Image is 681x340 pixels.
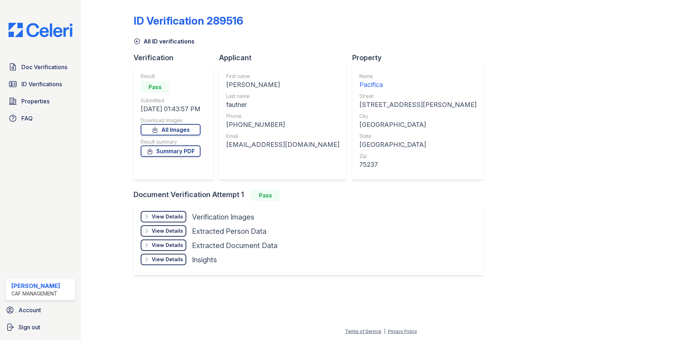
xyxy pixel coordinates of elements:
[134,37,194,46] a: All ID verifications
[11,282,60,290] div: [PERSON_NAME]
[6,94,75,108] a: Properties
[384,329,385,334] div: |
[226,120,339,130] div: [PHONE_NUMBER]
[141,81,169,93] div: Pass
[141,138,201,145] div: Result summary
[134,53,219,63] div: Verification
[19,323,40,331] span: Sign out
[226,73,339,80] div: First name
[359,133,477,140] div: State
[359,93,477,100] div: Street
[21,114,33,123] span: FAQ
[359,73,477,90] a: Name Pacifica
[388,329,417,334] a: Privacy Policy
[152,213,183,220] div: View Details
[219,53,352,63] div: Applicant
[21,63,67,71] span: Doc Verifications
[359,80,477,90] div: Pacifica
[226,133,339,140] div: Email
[21,80,62,88] span: ID Verifications
[19,306,41,314] span: Account
[226,100,339,110] div: fautner
[6,77,75,91] a: ID Verifications
[192,212,254,222] div: Verification Images
[345,329,381,334] a: Terms of Service
[3,23,78,37] img: CE_Logo_Blue-a8612792a0a2168367f1c8372b55b34899dd931a85d93a1a3d3e32e68fde9ad4.png
[352,53,489,63] div: Property
[226,93,339,100] div: Last name
[6,111,75,125] a: FAQ
[141,97,201,104] div: Submitted
[359,100,477,110] div: [STREET_ADDRESS][PERSON_NAME]
[152,256,183,263] div: View Details
[134,190,489,201] div: Document Verification Attempt 1
[3,303,78,317] a: Account
[226,113,339,120] div: Phone
[152,227,183,235] div: View Details
[141,104,201,114] div: [DATE] 01:43:57 PM
[192,255,217,265] div: Insights
[251,190,280,201] div: Pass
[359,73,477,80] div: Name
[152,242,183,249] div: View Details
[141,73,201,80] div: Result
[359,113,477,120] div: City
[141,145,201,157] a: Summary PDF
[226,140,339,150] div: [EMAIL_ADDRESS][DOMAIN_NAME]
[134,14,243,27] div: ID Verification 289516
[11,290,60,297] div: CAF Management
[359,120,477,130] div: [GEOGRAPHIC_DATA]
[359,160,477,170] div: 75237
[21,97,50,105] span: Properties
[226,80,339,90] div: [PERSON_NAME]
[192,241,277,251] div: Extracted Document Data
[141,124,201,135] a: All Images
[359,153,477,160] div: Zip
[359,140,477,150] div: [GEOGRAPHIC_DATA]
[3,320,78,334] a: Sign out
[192,226,266,236] div: Extracted Person Data
[6,60,75,74] a: Doc Verifications
[141,117,201,124] div: Download Images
